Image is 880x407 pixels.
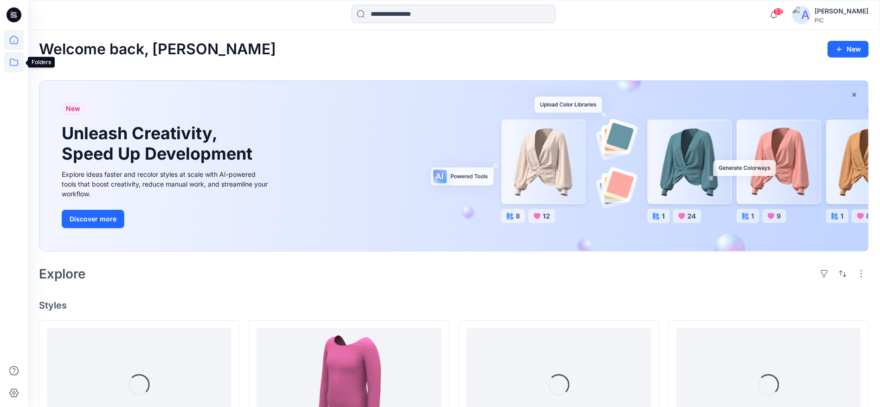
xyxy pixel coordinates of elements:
div: Explore ideas faster and recolor styles at scale with AI-powered tools that boost creativity, red... [62,169,270,199]
span: New [66,103,80,114]
button: New [828,41,869,58]
h1: Unleash Creativity, Speed Up Development [62,123,257,163]
div: [PERSON_NAME] [815,6,868,17]
a: Discover more [62,210,270,228]
h2: Explore [39,266,86,281]
span: 53 [773,8,784,15]
h4: Styles [39,300,869,311]
button: Discover more [62,210,124,228]
img: avatar [792,6,811,24]
div: PIC [815,17,868,24]
h2: Welcome back, [PERSON_NAME] [39,41,276,58]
